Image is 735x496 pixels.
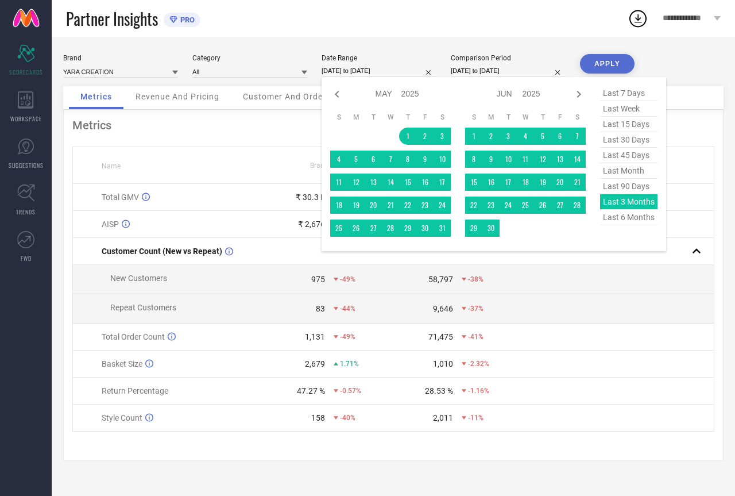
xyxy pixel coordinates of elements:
[365,151,382,168] td: Tue May 06 2025
[534,113,551,122] th: Thursday
[102,413,142,422] span: Style Count
[340,275,355,283] span: -49%
[102,193,139,202] span: Total GMV
[63,54,178,62] div: Brand
[468,360,489,368] span: -2.32%
[434,128,451,145] td: Sat May 03 2025
[534,174,551,191] td: Thu Jun 19 2025
[340,360,359,368] span: 1.71%
[428,332,453,341] div: 71,475
[517,197,534,214] td: Wed Jun 25 2025
[311,413,325,422] div: 158
[399,128,416,145] td: Thu May 01 2025
[433,304,453,313] div: 9,646
[434,197,451,214] td: Sat May 24 2025
[305,332,325,341] div: 1,131
[21,254,32,263] span: FWD
[102,162,121,170] span: Name
[80,92,112,101] span: Metrics
[468,305,483,313] span: -37%
[136,92,219,101] span: Revenue And Pricing
[347,151,365,168] td: Mon May 05 2025
[465,174,482,191] td: Sun Jun 15 2025
[9,68,43,76] span: SCORECARDS
[296,193,325,202] div: ₹ 30.3 L
[330,113,347,122] th: Sunday
[551,113,568,122] th: Friday
[365,197,382,214] td: Tue May 20 2025
[399,174,416,191] td: Thu May 15 2025
[16,207,36,216] span: TRENDS
[568,174,586,191] td: Sat Jun 21 2025
[192,54,307,62] div: Category
[382,151,399,168] td: Wed May 07 2025
[340,305,355,313] span: -44%
[416,197,434,214] td: Fri May 23 2025
[297,386,325,395] div: 47.27 %
[72,118,714,132] div: Metrics
[110,274,167,283] span: New Customers
[517,151,534,168] td: Wed Jun 11 2025
[102,247,222,256] span: Customer Count (New vs Repeat)
[311,275,325,284] div: 975
[416,113,434,122] th: Friday
[482,174,500,191] td: Mon Jun 16 2025
[310,162,348,170] span: Brand Value
[382,174,399,191] td: Wed May 14 2025
[322,65,436,77] input: Select date range
[500,151,517,168] td: Tue Jun 10 2025
[465,113,482,122] th: Sunday
[600,163,657,179] span: last month
[416,151,434,168] td: Fri May 09 2025
[568,151,586,168] td: Sat Jun 14 2025
[243,92,331,101] span: Customer And Orders
[451,54,566,62] div: Comparison Period
[551,197,568,214] td: Fri Jun 27 2025
[399,220,416,237] td: Thu May 29 2025
[365,113,382,122] th: Tuesday
[600,179,657,194] span: last 90 days
[433,359,453,368] div: 1,010
[600,210,657,225] span: last 6 months
[177,16,195,24] span: PRO
[551,174,568,191] td: Fri Jun 20 2025
[399,197,416,214] td: Thu May 22 2025
[298,220,325,229] div: ₹ 2,676
[399,113,416,122] th: Thursday
[534,128,551,145] td: Thu Jun 05 2025
[382,220,399,237] td: Wed May 28 2025
[465,151,482,168] td: Sun Jun 08 2025
[568,113,586,122] th: Saturday
[482,220,500,237] td: Mon Jun 30 2025
[102,220,119,229] span: AISP
[365,174,382,191] td: Tue May 13 2025
[10,114,42,123] span: WORKSPACE
[482,113,500,122] th: Monday
[468,333,483,341] span: -41%
[365,220,382,237] td: Tue May 27 2025
[600,148,657,163] span: last 45 days
[330,174,347,191] td: Sun May 11 2025
[66,7,158,30] span: Partner Insights
[517,128,534,145] td: Wed Jun 04 2025
[517,174,534,191] td: Wed Jun 18 2025
[434,220,451,237] td: Sat May 31 2025
[416,220,434,237] td: Fri May 30 2025
[433,413,453,422] div: 2,011
[382,113,399,122] th: Wednesday
[347,197,365,214] td: Mon May 19 2025
[568,128,586,145] td: Sat Jun 07 2025
[382,197,399,214] td: Wed May 21 2025
[551,151,568,168] td: Fri Jun 13 2025
[600,132,657,148] span: last 30 days
[451,65,566,77] input: Select comparison period
[580,54,635,74] button: APPLY
[340,414,355,422] span: -40%
[517,113,534,122] th: Wednesday
[500,174,517,191] td: Tue Jun 17 2025
[482,128,500,145] td: Mon Jun 02 2025
[425,386,453,395] div: 28.53 %
[347,220,365,237] td: Mon May 26 2025
[330,87,344,101] div: Previous month
[482,197,500,214] td: Mon Jun 23 2025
